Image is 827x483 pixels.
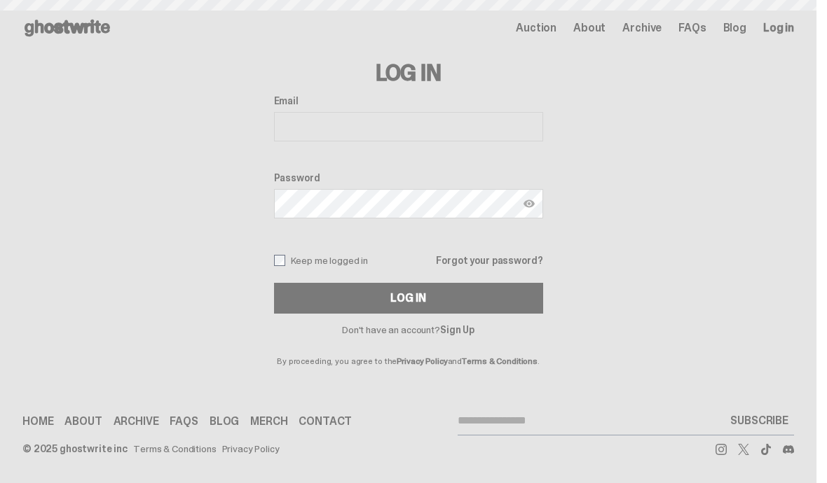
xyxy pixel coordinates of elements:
[274,255,285,266] input: Keep me logged in
[274,325,543,335] p: Don't have an account?
[516,22,556,34] a: Auction
[299,416,352,427] a: Contact
[22,416,53,427] a: Home
[222,444,280,454] a: Privacy Policy
[114,416,159,427] a: Archive
[397,356,447,367] a: Privacy Policy
[274,95,543,106] label: Email
[725,407,794,435] button: SUBSCRIBE
[274,255,369,266] label: Keep me logged in
[64,416,102,427] a: About
[170,416,198,427] a: FAQs
[436,255,542,265] a: Forgot your password?
[210,416,239,427] a: Blog
[524,198,535,209] img: Show password
[763,22,794,34] a: Log in
[250,416,287,427] a: Merch
[274,335,543,365] p: By proceeding, you agree to the and .
[462,356,538,367] a: Terms & Conditions
[440,323,474,336] a: Sign Up
[274,283,543,314] button: Log In
[133,444,216,454] a: Terms & Conditions
[22,444,128,454] div: © 2025 ghostwrite inc
[678,22,706,34] a: FAQs
[274,172,543,183] label: Password
[274,62,543,84] h3: Log In
[622,22,662,34] a: Archive
[573,22,606,34] a: About
[723,22,746,34] a: Blog
[390,293,425,304] div: Log In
